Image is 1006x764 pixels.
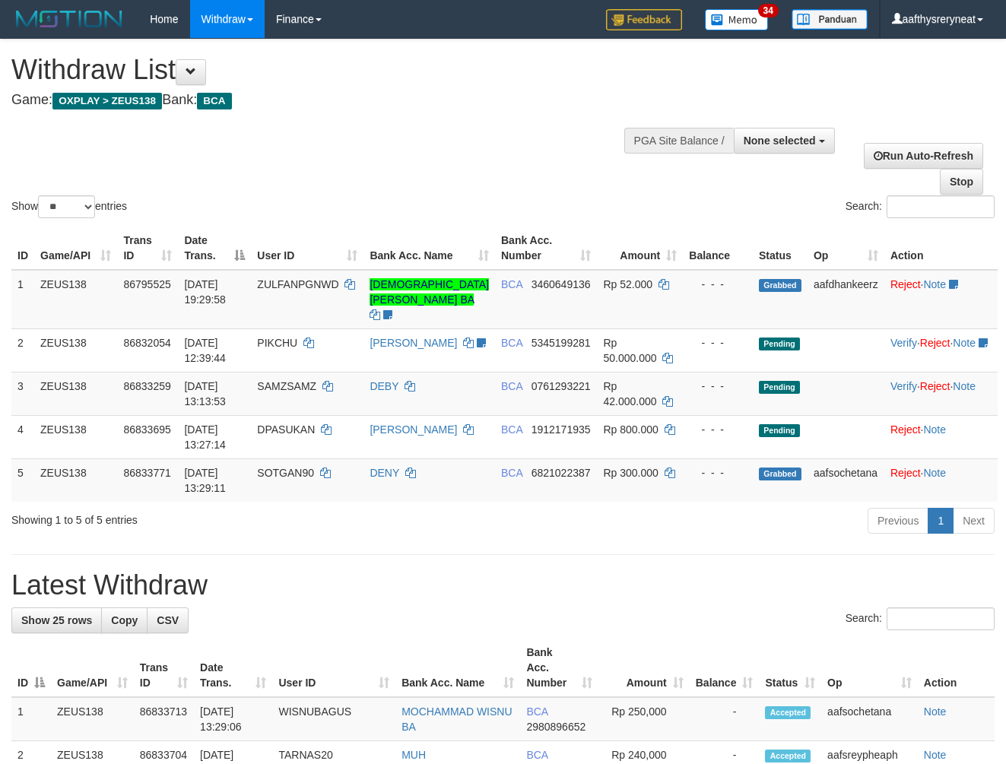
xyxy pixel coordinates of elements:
td: Rp 250,000 [598,697,690,741]
a: Reject [890,467,921,479]
a: Reject [920,380,950,392]
span: 86832054 [123,337,170,349]
img: Button%20Memo.svg [705,9,769,30]
input: Search: [887,607,995,630]
a: Note [953,380,976,392]
span: 34 [758,4,779,17]
label: Search: [846,195,995,218]
th: Trans ID: activate to sort column ascending [134,639,194,697]
span: BCA [526,749,547,761]
th: Balance: activate to sort column ascending [690,639,760,697]
td: ZEUS138 [51,697,134,741]
a: Note [923,423,946,436]
span: Grabbed [759,279,801,292]
span: BCA [501,467,522,479]
span: BCA [501,380,522,392]
span: Accepted [765,750,811,762]
a: Note [924,705,947,718]
th: Date Trans.: activate to sort column descending [178,227,251,270]
a: Previous [868,508,928,534]
td: · [884,270,998,329]
select: Showentries [38,195,95,218]
span: Copy 3460649136 to clipboard [532,278,591,290]
div: - - - [689,379,747,394]
div: - - - [689,277,747,292]
td: · [884,415,998,458]
th: Amount: activate to sort column ascending [598,639,690,697]
span: SAMZSAMZ [257,380,316,392]
td: 2 [11,328,34,372]
a: Stop [940,169,983,195]
span: BCA [501,278,522,290]
span: BCA [526,705,547,718]
td: · · [884,372,998,415]
span: DPASUKAN [257,423,315,436]
td: WISNUBAGUS [272,697,395,741]
a: Verify [890,337,917,349]
label: Search: [846,607,995,630]
a: Next [953,508,995,534]
td: ZEUS138 [34,458,117,502]
div: - - - [689,335,747,350]
a: MOCHAMMAD WISNU BA [401,705,512,733]
td: [DATE] 13:29:06 [194,697,272,741]
span: Grabbed [759,468,801,480]
span: None selected [744,135,816,147]
th: Game/API: activate to sort column ascending [51,639,134,697]
td: aafsochetana [821,697,918,741]
a: Show 25 rows [11,607,102,633]
input: Search: [887,195,995,218]
span: Rp 52.000 [603,278,652,290]
span: Copy 2980896652 to clipboard [526,721,586,733]
td: ZEUS138 [34,372,117,415]
span: Pending [759,424,800,437]
span: BCA [197,93,231,109]
a: DEBY [370,380,398,392]
span: Copy 6821022387 to clipboard [532,467,591,479]
span: [DATE] 13:27:14 [184,423,226,451]
span: Rp 300.000 [603,467,658,479]
a: Note [924,749,947,761]
span: 86795525 [123,278,170,290]
td: 86833713 [134,697,194,741]
a: Verify [890,380,917,392]
td: aafdhankeerz [808,270,884,329]
a: Note [923,278,946,290]
a: Reject [920,337,950,349]
span: Rp 50.000.000 [603,337,656,364]
img: Feedback.jpg [606,9,682,30]
a: Run Auto-Refresh [864,143,983,169]
a: [DEMOGRAPHIC_DATA][PERSON_NAME] BA [370,278,489,306]
td: ZEUS138 [34,270,117,329]
a: Reject [890,278,921,290]
div: PGA Site Balance / [624,128,734,154]
td: 4 [11,415,34,458]
th: ID: activate to sort column descending [11,639,51,697]
span: [DATE] 12:39:44 [184,337,226,364]
span: Pending [759,381,800,394]
th: Balance [683,227,753,270]
a: Note [923,467,946,479]
span: [DATE] 13:13:53 [184,380,226,407]
a: Note [953,337,976,349]
img: panduan.png [792,9,868,30]
span: [DATE] 13:29:11 [184,467,226,494]
th: Action [918,639,995,697]
span: BCA [501,337,522,349]
span: Rp 800.000 [603,423,658,436]
span: OXPLAY > ZEUS138 [52,93,162,109]
td: - [690,697,760,741]
th: Trans ID: activate to sort column ascending [117,227,178,270]
a: DENY [370,467,399,479]
span: Copy 5345199281 to clipboard [532,337,591,349]
th: Game/API: activate to sort column ascending [34,227,117,270]
td: 5 [11,458,34,502]
td: · · [884,328,998,372]
a: [PERSON_NAME] [370,423,457,436]
td: · [884,458,998,502]
th: Bank Acc. Name: activate to sort column ascending [395,639,520,697]
td: ZEUS138 [34,328,117,372]
th: Amount: activate to sort column ascending [597,227,683,270]
span: Accepted [765,706,811,719]
td: 3 [11,372,34,415]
